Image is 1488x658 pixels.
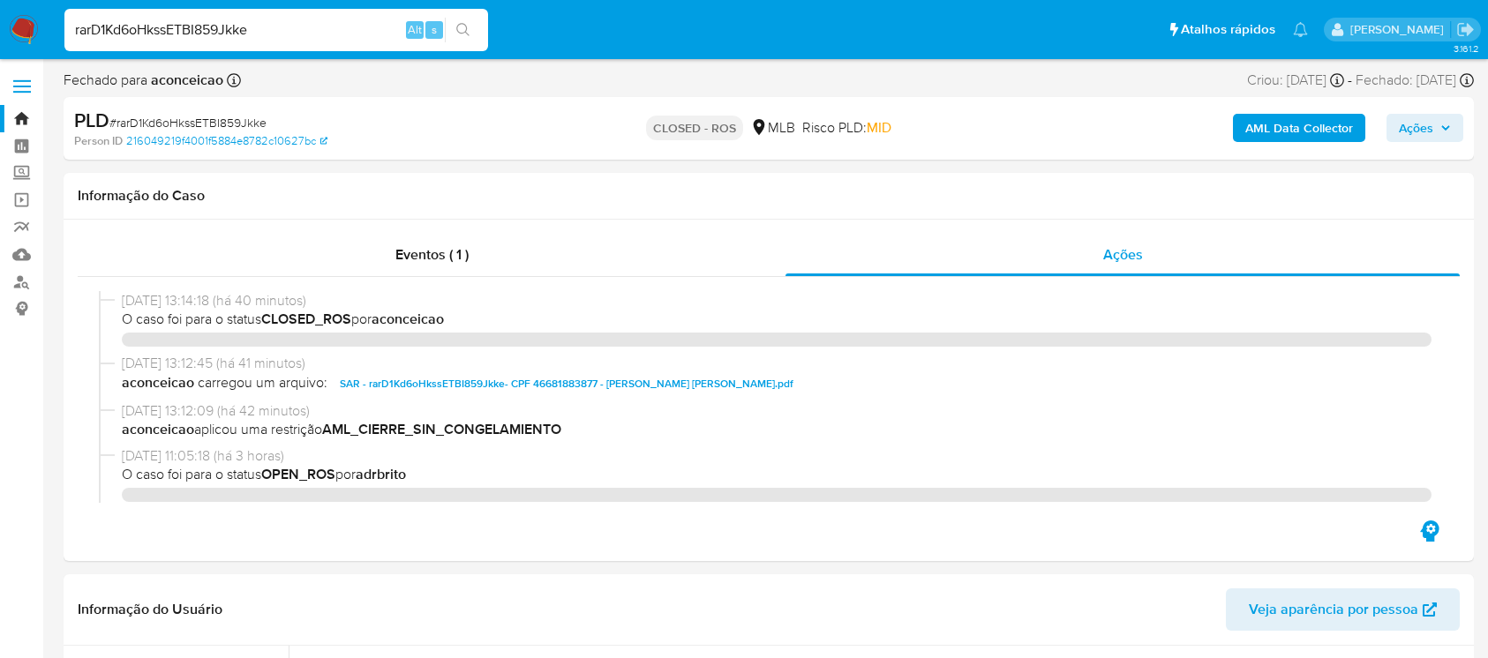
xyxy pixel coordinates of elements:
span: Risco PLD: [802,118,891,138]
span: Eventos ( 1 ) [395,244,469,265]
a: Sair [1456,20,1475,39]
span: - [1348,71,1352,90]
b: PLD [74,106,109,134]
p: CLOSED - ROS [646,116,743,140]
span: Veja aparência por pessoa [1249,588,1418,631]
p: weverton.gomes@mercadopago.com.br [1350,21,1450,38]
button: Ações [1387,114,1463,142]
div: Criou: [DATE] [1247,71,1344,90]
div: Fechado: [DATE] [1356,71,1474,90]
span: Atalhos rápidos [1181,20,1275,39]
span: Ações [1399,114,1433,142]
b: AML Data Collector [1245,114,1353,142]
span: MID [867,117,891,138]
b: aconceicao [147,70,223,90]
b: Person ID [74,133,123,149]
button: search-icon [445,18,481,42]
span: Fechado para [64,71,223,90]
button: Veja aparência por pessoa [1226,588,1460,631]
a: Notificações [1293,22,1308,37]
h1: Informação do Caso [78,187,1460,205]
h1: Informação do Usuário [78,601,222,618]
span: s [432,21,437,38]
a: 216049219f4001f5884e8782c10627bc [126,133,327,149]
input: Pesquise usuários ou casos... [64,19,488,41]
span: Ações [1103,244,1143,265]
span: Alt [408,21,422,38]
div: MLB [750,118,795,138]
span: # rarD1Kd6oHkssETBI859Jkke [109,114,267,131]
button: AML Data Collector [1233,114,1365,142]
